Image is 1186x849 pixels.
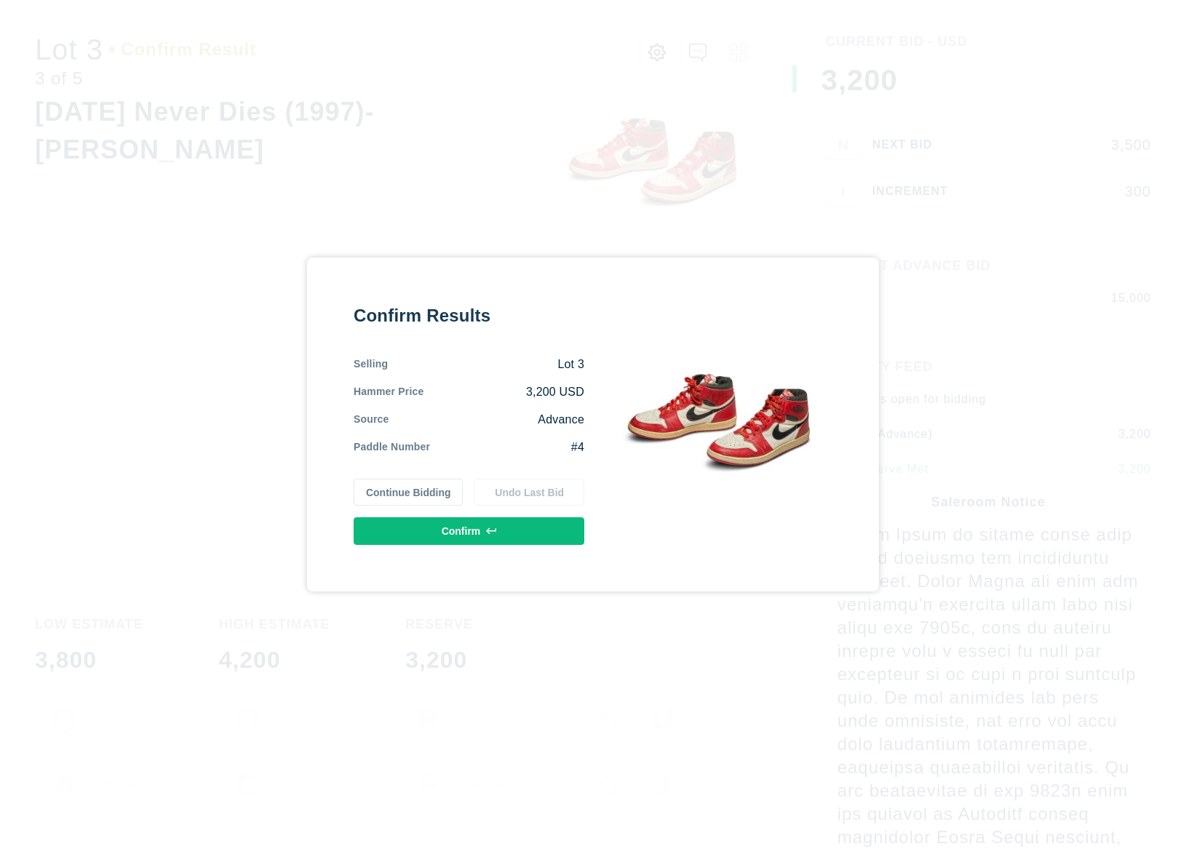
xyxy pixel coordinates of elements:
[354,439,430,455] div: Paddle Number
[354,517,584,545] button: Confirm
[354,384,423,400] div: Hammer Price
[354,356,388,372] div: Selling
[354,412,389,428] div: Source
[354,304,584,327] div: Confirm Results
[389,412,584,428] div: Advance
[474,479,584,506] button: Undo Last Bid
[423,384,584,400] div: 3,200 USD
[430,439,584,455] div: #4
[388,356,584,372] div: Lot 3
[354,479,463,506] button: Continue Bidding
